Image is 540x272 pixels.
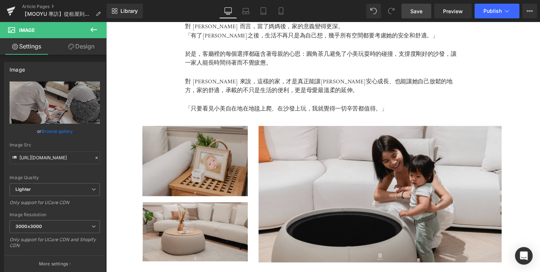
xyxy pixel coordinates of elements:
[19,27,35,33] span: Image
[366,4,381,18] button: Undo
[384,4,399,18] button: Redo
[22,4,107,10] a: Article Pages
[515,247,533,265] div: Open Intercom Messenger
[10,127,100,135] div: or
[10,142,100,148] div: Image Src
[15,186,31,192] b: Lighter
[22,11,93,17] span: 【MOOYU 專訪】從租屋到買房｜[PERSON_NAME]：真的感受到這就是我的家
[81,0,364,10] p: 對 [PERSON_NAME] 而言，當了媽媽後，家的意義變得更深。
[10,237,100,253] div: Only support for UCare CDN and Shopify CDN
[483,8,502,14] span: Publish
[55,38,108,55] a: Design
[434,4,472,18] a: Preview
[443,7,463,15] span: Preview
[10,212,100,217] div: Image Resolution
[219,4,237,18] a: Desktop
[81,29,364,47] p: 於是，客廳裡的每個選擇都蘊含著母親的心思：圓角茶几避免了小美玩耍時的碰撞，支撐度剛好的沙發，讓一家人能長時間待著而不覺疲憊。
[237,4,255,18] a: Laptop
[15,224,42,229] b: 3000x3000
[120,8,138,14] span: Library
[81,85,364,94] p: 「只要看見小美自在地在地毯上爬、在沙發上玩，我就覺得一切辛苦都值得。」
[42,125,73,138] a: Browse gallery
[410,7,422,15] span: Save
[10,200,100,210] div: Only support for UCare CDN
[81,10,364,19] p: 「有了[PERSON_NAME]之後，生活不再只是為自己想，幾乎所有空間都要考慮她的安全和舒適。」
[10,151,100,164] input: Link
[10,62,25,73] div: Image
[81,57,364,76] p: 對 [PERSON_NAME] 來說，這樣的家，才是真正能讓[PERSON_NAME]安心成長、也能讓她自己放鬆的地方，家的舒適，承載的不只是生活的便利，更是母愛最溫柔的延伸。
[272,4,290,18] a: Mobile
[475,4,519,18] button: Publish
[39,261,68,267] p: More settings
[522,4,537,18] button: More
[10,175,100,180] div: Image Quality
[107,4,143,18] a: New Library
[255,4,272,18] a: Tablet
